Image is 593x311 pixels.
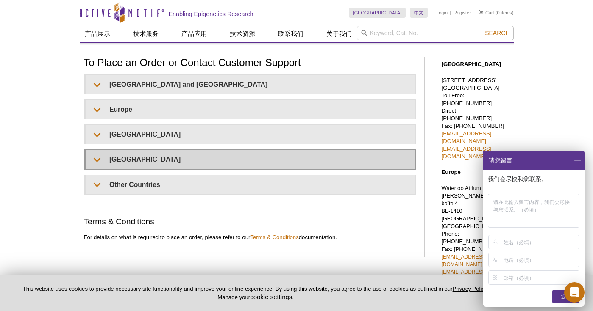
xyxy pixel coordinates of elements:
p: [STREET_ADDRESS] [GEOGRAPHIC_DATA] Toll Free: [PHONE_NUMBER] Direct: [PHONE_NUMBER] Fax: [PHONE_N... [442,77,509,160]
p: Waterloo Atrium Phone: [PHONE_NUMBER] Fax: [PHONE_NUMBER] [442,184,509,291]
li: (0 items) [479,8,514,18]
a: 关于我们 [321,26,357,42]
strong: Europe [442,169,461,175]
a: Cart [479,10,494,16]
a: [EMAIL_ADDRESS][DOMAIN_NAME] [442,130,492,144]
summary: [GEOGRAPHIC_DATA] [86,150,415,169]
input: 电话（必填） [504,253,578,267]
strong: [GEOGRAPHIC_DATA] [442,61,501,67]
span: Search [485,30,509,36]
summary: [GEOGRAPHIC_DATA] and [GEOGRAPHIC_DATA] [86,75,415,94]
summary: Other Countries [86,175,415,194]
a: 中文 [410,8,428,18]
summary: [GEOGRAPHIC_DATA] [86,125,415,144]
img: Your Cart [479,10,483,14]
a: [EMAIL_ADDRESS][DOMAIN_NAME] [442,269,487,283]
a: 技术资源 [225,26,260,42]
input: Keyword, Cat. No. [357,26,514,40]
li: | [450,8,451,18]
a: [EMAIL_ADDRESS][DOMAIN_NAME] [442,146,492,160]
div: Open Intercom Messenger [564,282,585,303]
a: Login [436,10,448,16]
h2: Terms & Conditions [84,216,416,227]
summary: Europe [86,100,415,119]
a: Terms & Conditions [250,234,298,240]
h2: Enabling Epigenetics Research [169,10,253,18]
h1: To Place an Order or Contact Customer Support [84,57,416,69]
input: 邮箱（必填） [504,271,578,284]
span: [PERSON_NAME] 167 – boîte 4 BE-1410 [GEOGRAPHIC_DATA], [GEOGRAPHIC_DATA] [442,193,501,229]
button: cookie settings [250,293,292,300]
a: 产品展示 [80,26,115,42]
a: 产品应用 [176,26,212,42]
a: [GEOGRAPHIC_DATA] [349,8,406,18]
button: Search [482,29,512,37]
a: 技术服务 [128,26,164,42]
p: For details on what is required to place an order, please refer to our documentation. [84,234,416,241]
p: This website uses cookies to provide necessary site functionality and improve your online experie... [14,285,498,301]
div: 提交 [552,290,579,303]
a: Privacy Policy [453,286,487,292]
a: [EMAIL_ADDRESS][DOMAIN_NAME] [442,254,487,267]
span: 请您留言 [488,151,512,170]
p: 我们会尽快和您联系。 [488,175,581,183]
a: Register [454,10,471,16]
a: 联系我们 [273,26,309,42]
input: 姓名（必填） [504,235,578,249]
